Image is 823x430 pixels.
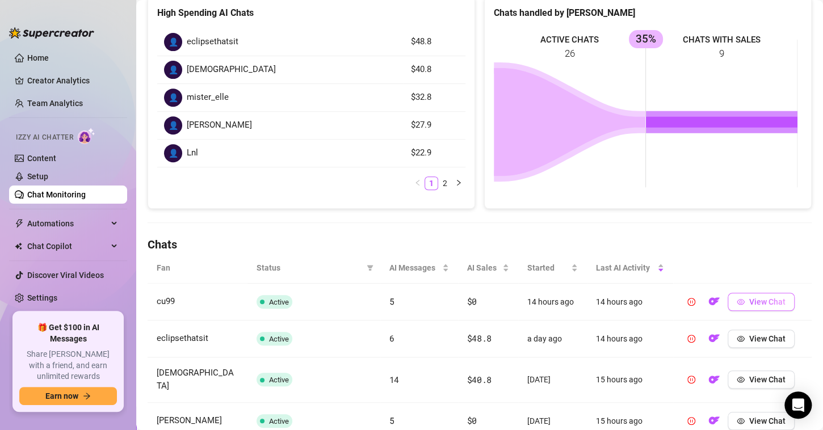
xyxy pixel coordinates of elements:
[187,35,238,49] span: eclipsethatsit
[164,116,182,134] div: 👤
[187,63,276,77] span: [DEMOGRAPHIC_DATA]
[27,237,108,255] span: Chat Copilot
[148,237,812,252] h4: Chats
[83,392,91,400] span: arrow-right
[518,284,587,321] td: 14 hours ago
[164,144,182,162] div: 👤
[425,177,438,189] a: 1
[737,298,745,306] span: eye
[27,172,48,181] a: Setup
[187,146,198,160] span: Lnl
[27,53,49,62] a: Home
[389,415,394,426] span: 5
[705,300,723,309] a: OF
[269,417,289,425] span: Active
[458,252,518,284] th: AI Sales
[148,252,247,284] th: Fan
[164,88,182,107] div: 👤
[27,99,83,108] a: Team Analytics
[708,332,720,344] img: OF
[187,119,252,132] span: [PERSON_NAME]
[27,293,57,302] a: Settings
[749,375,786,384] span: View Chat
[518,321,587,357] td: a day ago
[269,335,289,343] span: Active
[27,190,86,199] a: Chat Monitoring
[687,335,695,343] span: pause-circle
[157,333,208,343] span: eclipsethatsit
[389,374,399,385] span: 14
[596,262,655,274] span: Last AI Activity
[19,349,117,382] span: Share [PERSON_NAME] with a friend, and earn unlimited rewards
[411,176,425,190] li: Previous Page
[9,27,94,39] img: logo-BBDzfeDw.svg
[380,252,458,284] th: AI Messages
[157,415,222,425] span: [PERSON_NAME]
[364,259,376,276] span: filter
[19,387,117,405] button: Earn nowarrow-right
[452,176,465,190] li: Next Page
[410,146,459,160] article: $22.9
[467,262,500,274] span: AI Sales
[455,179,462,186] span: right
[164,33,182,51] div: 👤
[728,370,795,389] button: View Chat
[410,119,459,132] article: $27.9
[438,176,452,190] li: 2
[467,374,492,385] span: $40.8
[414,179,421,186] span: left
[518,252,587,284] th: Started
[467,296,477,307] span: $0
[389,296,394,307] span: 5
[705,378,723,387] a: OF
[728,330,795,348] button: View Chat
[737,335,745,343] span: eye
[705,419,723,428] a: OF
[705,330,723,348] button: OF
[15,219,24,228] span: thunderbolt
[389,332,394,344] span: 6
[187,91,229,104] span: mister_elle
[157,368,234,391] span: [DEMOGRAPHIC_DATA]
[27,271,104,280] a: Discover Viral Videos
[410,91,459,104] article: $32.8
[367,264,373,271] span: filter
[587,252,673,284] th: Last AI Activity
[78,128,95,144] img: AI Chatter
[27,154,56,163] a: Content
[518,357,587,403] td: [DATE]
[27,214,108,233] span: Automations
[687,417,695,425] span: pause-circle
[157,296,175,306] span: cu99
[410,63,459,77] article: $40.8
[737,376,745,383] span: eye
[27,71,118,90] a: Creator Analytics
[705,412,723,430] button: OF
[157,6,465,20] div: High Spending AI Chats
[749,416,786,425] span: View Chat
[708,374,720,385] img: OF
[269,298,289,306] span: Active
[708,296,720,307] img: OF
[452,176,465,190] button: right
[705,336,723,345] a: OF
[494,6,802,20] div: Chats handled by [PERSON_NAME]
[749,334,786,343] span: View Chat
[705,293,723,311] button: OF
[587,357,673,403] td: 15 hours ago
[728,293,795,311] button: View Chat
[411,176,425,190] button: left
[15,242,22,250] img: Chat Copilot
[728,412,795,430] button: View Chat
[16,132,73,143] span: Izzy AI Chatter
[257,262,362,274] span: Status
[527,262,569,274] span: Started
[687,376,695,383] span: pause-circle
[164,61,182,79] div: 👤
[467,332,492,344] span: $48.8
[708,415,720,426] img: OF
[45,391,78,401] span: Earn now
[467,415,477,426] span: $0
[737,417,745,425] span: eye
